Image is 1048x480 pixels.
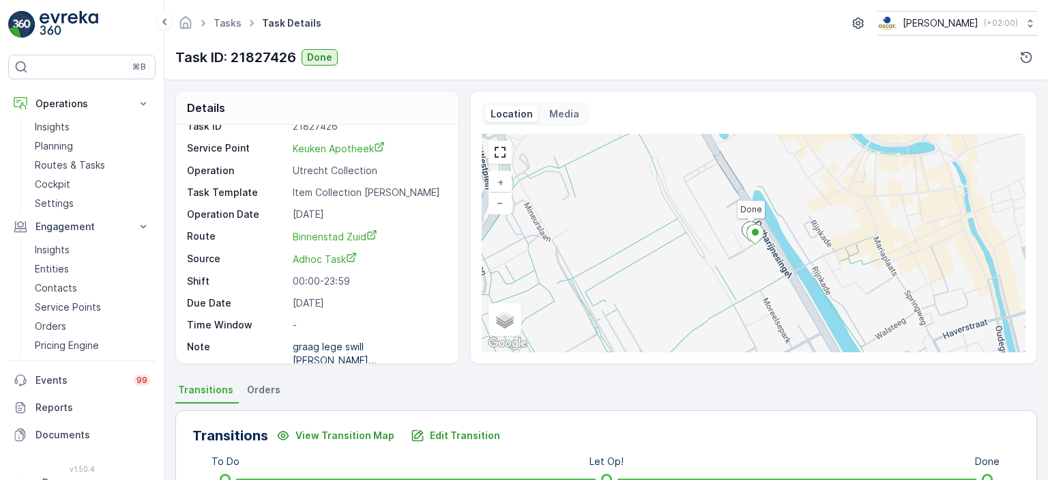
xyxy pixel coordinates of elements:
a: Tasks [214,17,242,29]
p: Done [307,51,332,64]
a: Settings [29,194,156,213]
a: Reports [8,394,156,421]
p: Let Op! [589,455,624,468]
span: Adhoc Task [293,253,357,265]
p: Source [187,252,287,266]
p: graag lege swill [PERSON_NAME]... [293,341,377,366]
p: Media [549,107,579,121]
span: + [497,176,504,188]
p: Insights [35,120,70,134]
img: logo [8,11,35,38]
a: Cockpit [29,175,156,194]
p: Operations [35,97,128,111]
span: Orders [247,383,280,397]
p: [DATE] [293,208,443,221]
p: Routes & Tasks [35,158,105,172]
p: To Do [212,455,239,468]
p: Done [975,455,1000,468]
a: Adhoc Task [293,252,443,266]
p: ( +02:00 ) [984,18,1018,29]
a: Binnenstad Zuid [293,229,443,244]
p: Documents [35,428,150,442]
a: Orders [29,317,156,336]
p: Task ID [187,119,287,133]
a: View Fullscreen [490,142,510,163]
button: [PERSON_NAME](+02:00) [877,11,1037,36]
p: Insights [35,243,70,257]
p: - [293,318,443,332]
a: Routes & Tasks [29,156,156,175]
p: Events [35,373,126,387]
p: Reports [35,401,150,414]
button: Done [302,49,338,66]
a: Keuken Apotheek [293,141,443,156]
p: Note [187,340,287,367]
p: Settings [35,197,74,210]
a: Documents [8,421,156,449]
a: Planning [29,137,156,156]
span: − [497,197,504,208]
p: Transitions [192,425,268,446]
span: Task Details [259,16,324,30]
span: Keuken Apotheek [293,143,385,154]
p: Task Template [187,186,287,199]
p: Orders [35,320,66,333]
a: Events99 [8,367,156,394]
p: Route [187,229,287,244]
a: Insights [29,240,156,259]
p: Planning [35,139,73,153]
p: Operation Date [187,208,287,221]
a: Zoom In [490,172,510,193]
a: Contacts [29,279,156,298]
img: basis-logo_rgb2x.png [877,16,897,31]
p: [DATE] [293,296,443,310]
img: Google [485,335,530,352]
span: Transitions [178,383,233,397]
p: Task ID: 21827426 [175,47,296,68]
p: Contacts [35,281,77,295]
button: Engagement [8,213,156,240]
a: Open this area in Google Maps (opens a new window) [485,335,530,352]
p: 21827426 [293,119,443,133]
p: 99 [136,375,147,386]
a: Layers [490,305,520,335]
p: Engagement [35,220,128,234]
p: View Transition Map [295,429,394,442]
p: Item Collection [PERSON_NAME] [293,186,443,199]
p: 00:00-23:59 [293,274,443,288]
p: Service Point [187,141,287,156]
p: Time Window [187,318,287,332]
span: v 1.50.4 [8,465,156,473]
p: Service Points [35,300,101,314]
p: ⌘B [132,61,146,72]
a: Insights [29,117,156,137]
p: Cockpit [35,178,70,191]
a: Homepage [178,20,193,32]
p: Utrecht Collection [293,164,443,178]
p: [PERSON_NAME] [903,16,978,30]
a: Entities [29,259,156,279]
p: Details [187,100,225,116]
button: Operations [8,90,156,117]
a: Service Points [29,298,156,317]
span: Binnenstad Zuid [293,231,377,242]
p: Shift [187,274,287,288]
img: logo_light-DOdMpM7g.png [40,11,98,38]
p: Location [491,107,533,121]
p: Pricing Engine [35,339,99,352]
button: View Transition Map [268,425,403,447]
p: Edit Transition [430,429,500,442]
a: Zoom Out [490,193,510,213]
p: Entities [35,262,69,276]
button: Edit Transition [403,425,508,447]
p: Operation [187,164,287,178]
p: Due Date [187,296,287,310]
a: Pricing Engine [29,336,156,355]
